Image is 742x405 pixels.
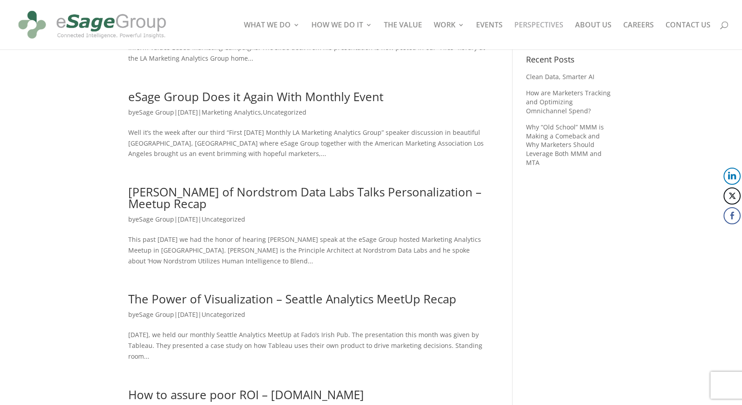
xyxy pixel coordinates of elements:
a: WHAT WE DO [244,22,300,49]
a: Uncategorized [263,108,306,116]
a: The Power of Visualization – Seattle Analytics MeetUp Recap [128,291,456,307]
span: [DATE] [178,310,198,319]
p: by | | , [128,107,486,125]
p: by | | [128,309,486,327]
a: EVENTS [476,22,503,49]
a: WORK [434,22,464,49]
a: eSage Group Does it Again With Monthly Event [128,89,383,105]
button: Facebook Share [724,207,741,224]
span: [DATE] [178,108,198,116]
article: This past [DATE] we had the honor of hearing [PERSON_NAME] speak at the eSage Group hosted Market... [128,186,486,266]
a: Marketing Analytics [202,108,261,116]
a: Why “Old School” MMM is Making a Comeback and Why Marketers Should Leverage Both MMM and MTA [526,123,604,166]
button: Twitter Share [724,187,741,205]
a: How are Marketers Tracking and Optimizing Omnichannel Spend? [526,89,611,115]
a: THE VALUE [384,22,422,49]
a: ABOUT US [575,22,612,49]
img: eSage Group [15,4,169,46]
a: Clean Data, Smarter AI [526,72,594,81]
h4: Recent Posts [526,55,614,68]
span: [DATE] [178,215,198,223]
article: Well it’s the week after our third “First [DATE] Monthly LA Marketing Analytics Group” speaker di... [128,91,486,159]
article: [DATE], we held our monthly Seattle Analytics MeetUp at Fado’s Irish Pub. The presentation this m... [128,293,486,361]
a: How to assure poor ROI – [DOMAIN_NAME] [128,387,364,403]
a: Uncategorized [202,215,245,223]
a: eSage Group [135,215,174,223]
a: CAREERS [623,22,654,49]
a: eSage Group [135,310,174,319]
a: Uncategorized [202,310,245,319]
a: HOW WE DO IT [311,22,372,49]
p: by | | [128,214,486,231]
a: CONTACT US [666,22,711,49]
button: LinkedIn Share [724,168,741,185]
a: PERSPECTIVES [514,22,563,49]
a: [PERSON_NAME] of Nordstrom Data Labs Talks Personalization – Meetup Recap [128,184,481,212]
a: eSage Group [135,108,174,116]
